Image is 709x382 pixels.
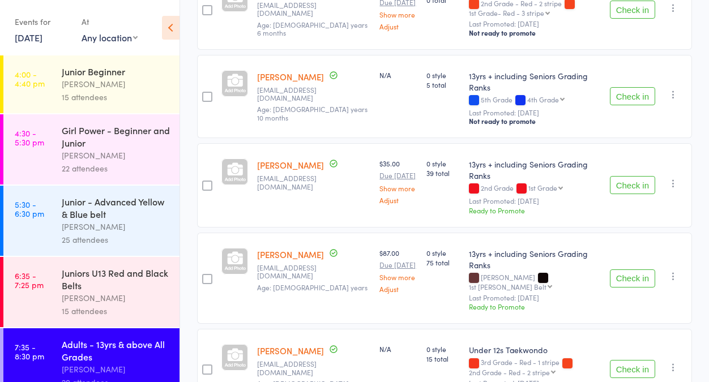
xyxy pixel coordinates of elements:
[62,291,170,304] div: [PERSON_NAME]
[426,80,460,89] span: 5 total
[257,86,370,102] small: jade.atkins143@gmail.com
[379,158,417,203] div: $35.00
[426,248,460,257] span: 0 style
[82,12,138,31] div: At
[379,196,417,204] a: Adjust
[426,70,460,80] span: 0 style
[379,273,417,281] a: Show more
[469,368,550,376] div: 2nd Grade - Red - 2 stripe
[426,257,460,267] span: 75 total
[62,220,170,233] div: [PERSON_NAME]
[379,261,417,269] small: Due [DATE]
[62,162,170,175] div: 22 attendees
[528,184,557,191] div: 1st Grade
[257,159,324,171] a: [PERSON_NAME]
[62,338,170,363] div: Adults - 13yrs & above All Grades
[469,273,600,290] div: [PERSON_NAME]
[379,171,417,179] small: Due [DATE]
[257,174,370,191] small: shae_maree27@hotmail.com
[469,28,600,37] div: Not ready to promote
[15,271,44,289] time: 6:35 - 7:25 pm
[469,9,544,16] div: 1st Grade- Red - 3 stripe
[3,55,180,113] a: 4:00 -4:40 pmJunior Beginner[PERSON_NAME]15 attendees
[469,197,600,205] small: Last Promoted: [DATE]
[15,200,44,218] time: 5:30 - 6:30 pm
[379,285,417,293] a: Adjust
[15,12,70,31] div: Events for
[469,283,546,290] div: 1st [PERSON_NAME] Belt
[257,264,370,280] small: shae_maree27@hotmail.com
[62,363,170,376] div: [PERSON_NAME]
[469,70,600,93] div: 13yrs + including Seniors Grading Ranks
[257,20,368,37] span: Age: [DEMOGRAPHIC_DATA] years 6 months
[469,248,600,271] div: 13yrs + including Seniors Grading Ranks
[426,158,460,168] span: 0 style
[257,282,368,292] span: Age: [DEMOGRAPHIC_DATA] years
[469,302,600,311] div: Ready to Promote
[62,149,170,162] div: [PERSON_NAME]
[426,344,460,354] span: 0 style
[257,345,324,357] a: [PERSON_NAME]
[469,344,600,355] div: Under 12s Taekwondo
[257,248,324,260] a: [PERSON_NAME]
[257,1,370,18] small: kpamin83@gmail.com
[62,304,170,317] div: 15 attendees
[469,205,600,215] div: Ready to Promote
[82,31,138,44] div: Any location
[62,195,170,220] div: Junior - Advanced Yellow & Blue belt
[379,344,417,354] div: N/A
[62,65,170,78] div: Junior Beginner
[257,360,370,376] small: shae_maree27@hotmail.com
[379,248,417,293] div: $87.00
[15,70,45,88] time: 4:00 - 4:40 pm
[610,176,655,194] button: Check in
[257,104,368,122] span: Age: [DEMOGRAPHIC_DATA] years 10 months
[610,360,655,378] button: Check in
[469,184,600,194] div: 2nd Grade
[15,128,44,147] time: 4:30 - 5:30 pm
[527,96,559,103] div: 4th Grade
[379,70,417,80] div: N/A
[379,184,417,192] a: Show more
[379,11,417,18] a: Show more
[3,114,180,184] a: 4:30 -5:30 pmGirl Power - Beginner and Junior[PERSON_NAME]22 attendees
[379,23,417,30] a: Adjust
[469,294,600,302] small: Last Promoted: [DATE]
[469,96,600,105] div: 5th Grade
[469,109,600,117] small: Last Promoted: [DATE]
[257,71,324,83] a: [PERSON_NAME]
[3,257,180,327] a: 6:35 -7:25 pmJuniors U13 Red and Black Belts[PERSON_NAME]15 attendees
[3,186,180,256] a: 5:30 -6:30 pmJunior - Advanced Yellow & Blue belt[PERSON_NAME]25 attendees
[610,1,655,19] button: Check in
[469,117,600,126] div: Not ready to promote
[15,31,42,44] a: [DATE]
[62,78,170,91] div: [PERSON_NAME]
[469,158,600,181] div: 13yrs + including Seniors Grading Ranks
[469,20,600,28] small: Last Promoted: [DATE]
[62,91,170,104] div: 15 attendees
[62,233,170,246] div: 25 attendees
[62,267,170,291] div: Juniors U13 Red and Black Belts
[15,342,44,360] time: 7:35 - 8:30 pm
[610,87,655,105] button: Check in
[426,168,460,178] span: 39 total
[610,269,655,287] button: Check in
[426,354,460,363] span: 15 total
[469,358,600,375] div: 3rd Grade - Red - 1 stripe
[62,124,170,149] div: Girl Power - Beginner and Junior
